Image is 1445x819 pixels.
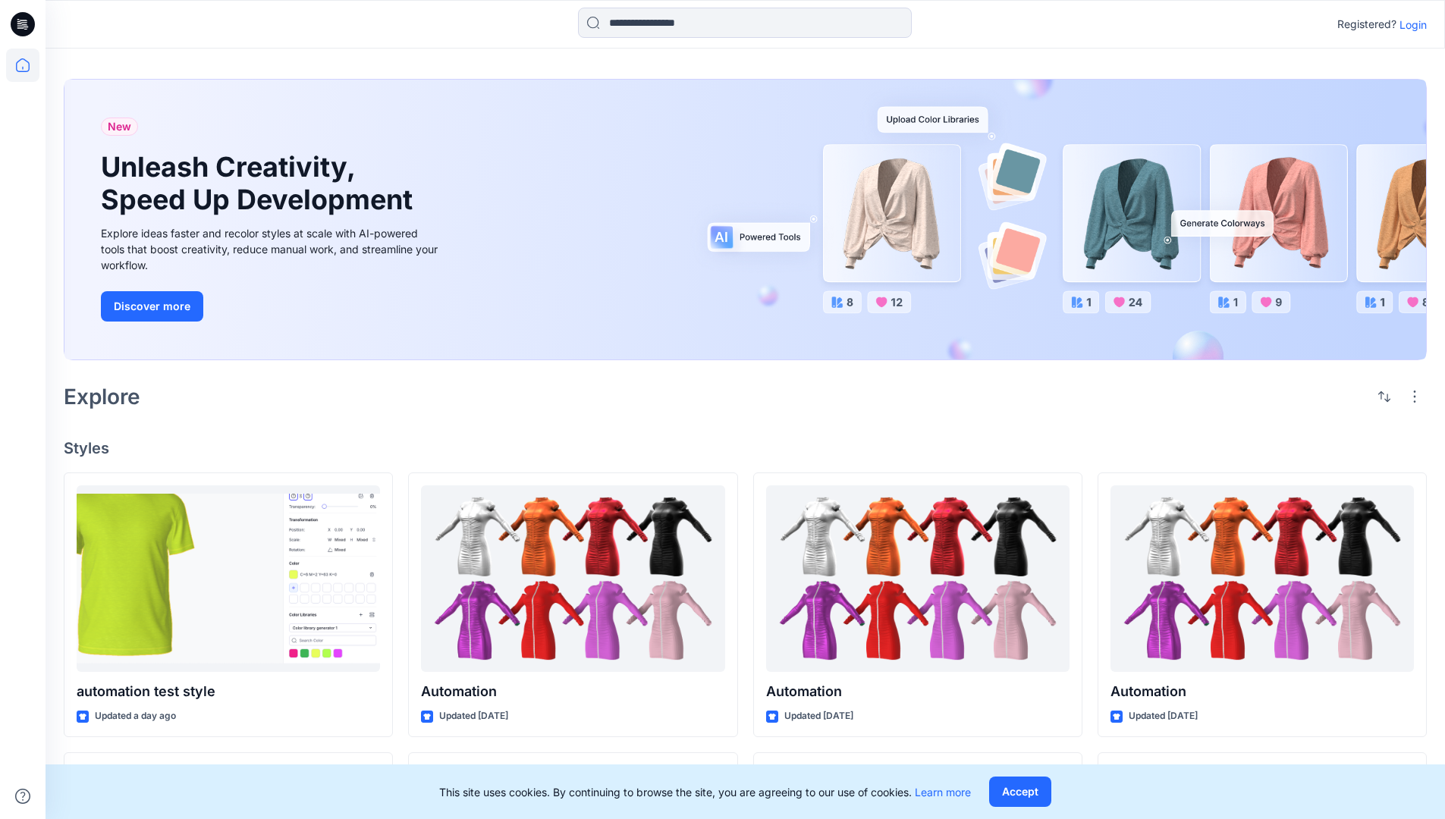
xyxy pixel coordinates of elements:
[1399,17,1427,33] p: Login
[101,291,442,322] a: Discover more
[989,777,1051,807] button: Accept
[439,784,971,800] p: This site uses cookies. By continuing to browse the site, you are agreeing to our use of cookies.
[421,485,724,673] a: Automation
[101,291,203,322] button: Discover more
[1110,681,1414,702] p: Automation
[421,681,724,702] p: Automation
[77,485,380,673] a: automation test style
[784,708,853,724] p: Updated [DATE]
[439,708,508,724] p: Updated [DATE]
[64,439,1427,457] h4: Styles
[1129,708,1198,724] p: Updated [DATE]
[101,225,442,273] div: Explore ideas faster and recolor styles at scale with AI-powered tools that boost creativity, red...
[101,151,419,216] h1: Unleash Creativity, Speed Up Development
[108,118,131,136] span: New
[95,708,176,724] p: Updated a day ago
[77,681,380,702] p: automation test style
[1110,485,1414,673] a: Automation
[766,681,1070,702] p: Automation
[915,786,971,799] a: Learn more
[64,384,140,409] h2: Explore
[766,485,1070,673] a: Automation
[1337,15,1396,33] p: Registered?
